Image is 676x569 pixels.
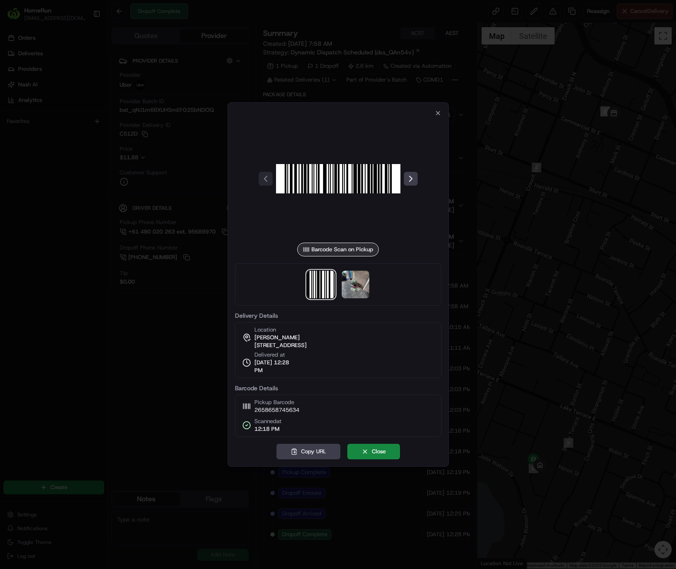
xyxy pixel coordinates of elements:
[297,243,379,256] div: Barcode Scan on Pickup
[254,398,299,406] span: Pickup Barcode
[254,425,282,433] span: 12:18 PM
[254,417,282,425] span: Scanned at
[307,271,335,298] img: barcode_scan_on_pickup image
[276,444,340,459] button: Copy URL
[254,351,294,359] span: Delivered at
[254,406,299,414] span: 2658658745634
[347,444,400,459] button: Close
[342,271,369,298] img: photo_proof_of_delivery image
[254,359,294,374] span: [DATE] 12:28 PM
[254,326,276,334] span: Location
[235,313,441,319] label: Delivery Details
[235,385,441,391] label: Barcode Details
[254,341,307,349] span: [STREET_ADDRESS]
[276,117,400,241] img: barcode_scan_on_pickup image
[254,334,300,341] span: [PERSON_NAME]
